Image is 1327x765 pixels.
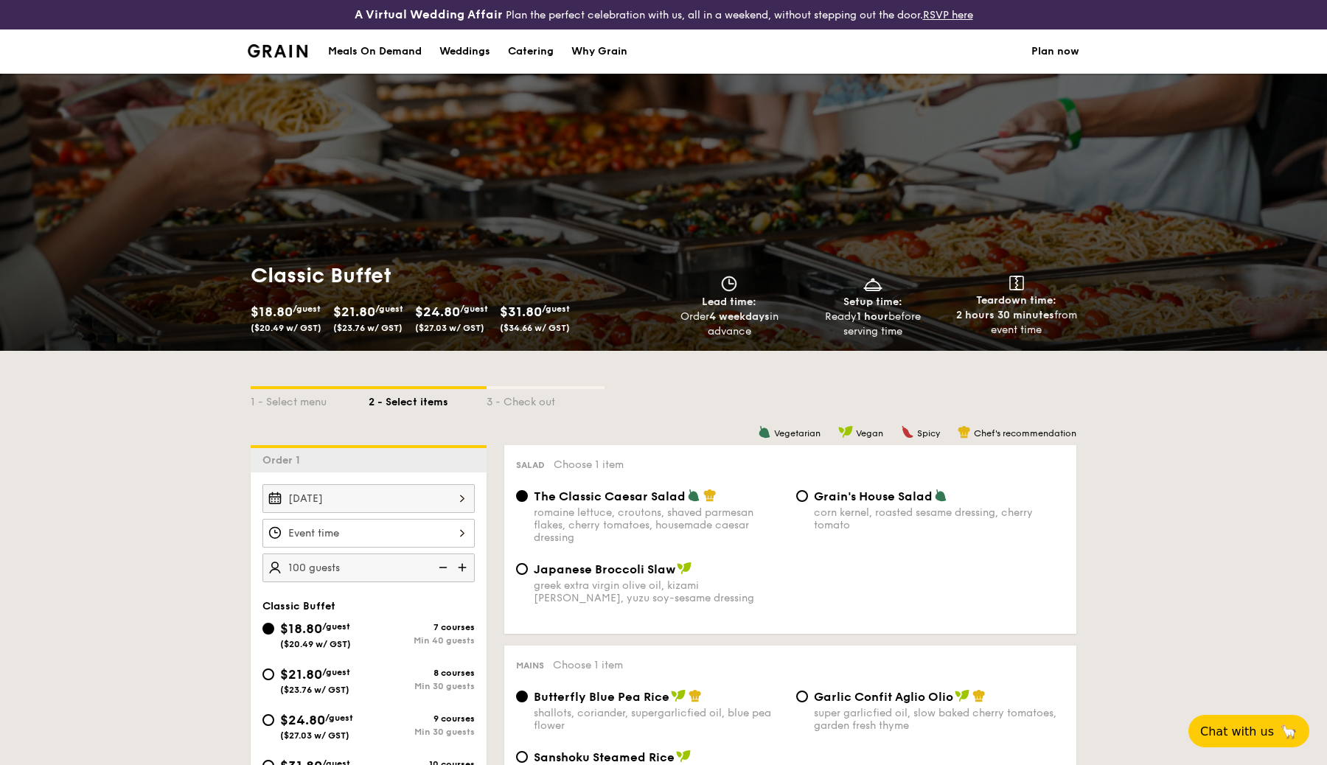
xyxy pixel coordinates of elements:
strong: 1 hour [857,310,888,323]
img: icon-vegetarian.fe4039eb.svg [758,425,771,439]
strong: 2 hours 30 minutes [956,309,1054,321]
span: Vegetarian [774,428,821,439]
span: Classic Buffet [262,600,335,612]
div: 8 courses [369,668,475,678]
div: 3 - Check out [487,389,605,410]
div: Min 30 guests [369,727,475,737]
a: Catering [499,29,563,74]
span: Grain's House Salad [814,489,933,503]
input: Grain's House Saladcorn kernel, roasted sesame dressing, cherry tomato [796,490,808,502]
img: icon-vegetarian.fe4039eb.svg [934,489,947,502]
div: Meals On Demand [328,29,422,74]
span: Salad [516,460,545,470]
span: Vegan [856,428,883,439]
button: Chat with us🦙 [1188,715,1309,747]
div: 1 - Select menu [251,389,369,410]
a: Weddings [431,29,499,74]
span: $21.80 [280,666,322,682]
div: Min 40 guests [369,635,475,646]
img: icon-spicy.37a8142b.svg [901,425,914,439]
div: Weddings [439,29,490,74]
span: /guest [322,667,350,677]
div: super garlicfied oil, slow baked cherry tomatoes, garden fresh thyme [814,707,1065,732]
input: Event time [262,519,475,548]
span: Setup time: [843,296,902,308]
div: 9 courses [369,713,475,724]
div: Order in advance [663,310,795,339]
input: Garlic Confit Aglio Oliosuper garlicfied oil, slow baked cherry tomatoes, garden fresh thyme [796,691,808,702]
span: $24.80 [280,712,325,728]
div: 7 courses [369,622,475,632]
span: Chef's recommendation [974,428,1076,439]
span: $31.80 [500,304,542,320]
div: Plan the perfect celebration with us, all in a weekend, without stepping out the door. [239,6,1088,24]
div: Catering [508,29,554,74]
input: Japanese Broccoli Slawgreek extra virgin olive oil, kizami [PERSON_NAME], yuzu soy-sesame dressing [516,563,528,575]
span: Mains [516,660,544,671]
img: icon-vegan.f8ff3823.svg [671,689,686,702]
input: Sanshoku Steamed Ricemultigrain rice, roasted black soybean [516,751,528,763]
div: shallots, coriander, supergarlicfied oil, blue pea flower [534,707,784,732]
span: $18.80 [251,304,293,320]
img: icon-chef-hat.a58ddaea.svg [689,689,702,702]
img: icon-add.58712e84.svg [453,553,475,581]
span: Butterfly Blue Pea Rice [534,690,669,704]
span: /guest [322,621,350,632]
h1: Classic Buffet [251,262,658,289]
img: icon-teardown.65201eee.svg [1009,276,1024,290]
span: $18.80 [280,621,322,637]
img: icon-vegetarian.fe4039eb.svg [687,489,700,502]
img: Grain [248,44,307,57]
img: icon-clock.2db775ea.svg [718,276,740,292]
h4: A Virtual Wedding Affair [355,6,503,24]
span: /guest [460,304,488,314]
div: corn kernel, roasted sesame dressing, cherry tomato [814,506,1065,531]
span: Garlic Confit Aglio Olio [814,690,953,704]
span: ($23.76 w/ GST) [280,685,349,695]
div: Ready before serving time [807,310,939,339]
img: icon-vegan.f8ff3823.svg [955,689,969,702]
input: Butterfly Blue Pea Riceshallots, coriander, supergarlicfied oil, blue pea flower [516,691,528,702]
span: Lead time: [702,296,756,308]
a: Plan now [1031,29,1079,74]
span: ($27.03 w/ GST) [280,730,349,741]
span: Chat with us [1200,724,1274,738]
span: Teardown time: [976,294,1056,307]
span: The Classic Caesar Salad [534,489,686,503]
span: ($20.49 w/ GST) [280,639,351,649]
span: ($27.03 w/ GST) [415,323,484,333]
span: Choose 1 item [554,458,624,471]
div: from event time [950,308,1082,338]
span: Sanshoku Steamed Rice [534,750,675,764]
div: greek extra virgin olive oil, kizami [PERSON_NAME], yuzu soy-sesame dressing [534,579,784,604]
strong: 4 weekdays [709,310,770,323]
span: /guest [375,304,403,314]
img: icon-reduce.1d2dbef1.svg [431,553,453,581]
span: $21.80 [333,304,375,320]
span: /guest [542,304,570,314]
div: romaine lettuce, croutons, shaved parmesan flakes, cherry tomatoes, housemade caesar dressing [534,506,784,544]
a: Why Grain [563,29,636,74]
input: Event date [262,484,475,513]
span: 🦙 [1280,723,1298,740]
img: icon-chef-hat.a58ddaea.svg [972,689,986,702]
span: Order 1 [262,454,306,467]
span: ($23.76 w/ GST) [333,323,403,333]
input: $24.80/guest($27.03 w/ GST)9 coursesMin 30 guests [262,714,274,726]
div: Why Grain [571,29,627,74]
input: The Classic Caesar Saladromaine lettuce, croutons, shaved parmesan flakes, cherry tomatoes, house... [516,490,528,502]
span: ($34.66 w/ GST) [500,323,570,333]
div: Min 30 guests [369,681,475,691]
input: $21.80/guest($23.76 w/ GST)8 coursesMin 30 guests [262,668,274,680]
span: Japanese Broccoli Slaw [534,562,675,576]
img: icon-vegan.f8ff3823.svg [676,750,691,763]
img: icon-chef-hat.a58ddaea.svg [958,425,971,439]
span: $24.80 [415,304,460,320]
input: $18.80/guest($20.49 w/ GST)7 coursesMin 40 guests [262,623,274,635]
a: Logotype [248,44,307,57]
img: icon-vegan.f8ff3823.svg [838,425,853,439]
a: RSVP here [923,9,973,21]
span: /guest [293,304,321,314]
span: ($20.49 w/ GST) [251,323,321,333]
span: Spicy [917,428,940,439]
